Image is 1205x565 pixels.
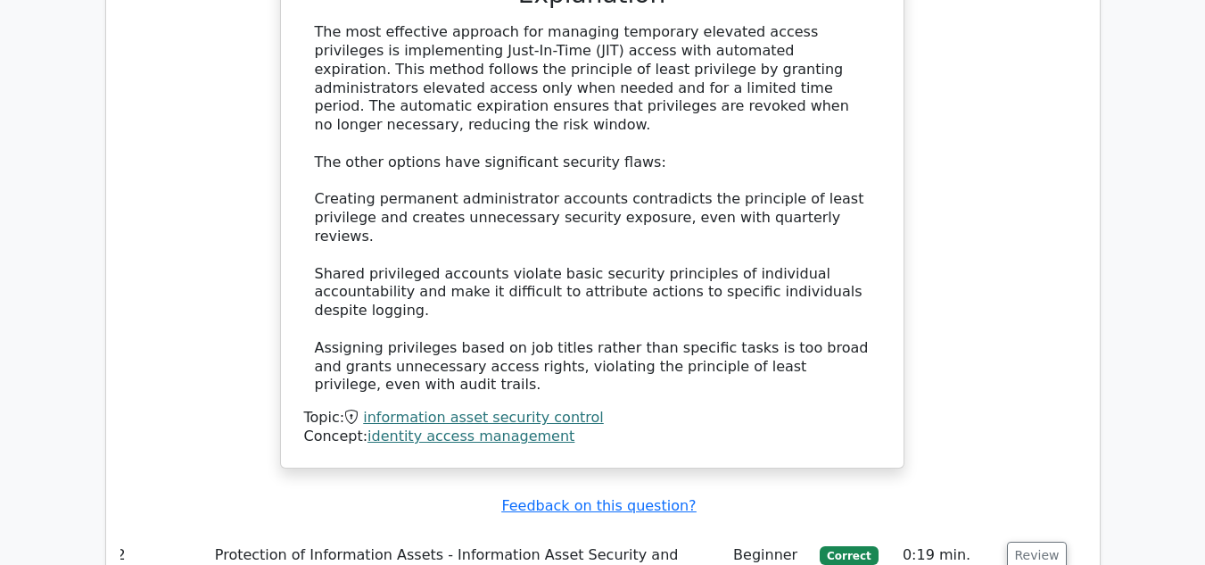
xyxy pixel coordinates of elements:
[367,428,574,445] a: identity access management
[363,409,604,426] a: information asset security control
[304,409,880,428] div: Topic:
[304,428,880,446] div: Concept:
[501,497,696,514] a: Feedback on this question?
[820,546,878,564] span: Correct
[315,23,870,395] div: The most effective approach for managing temporary elevated access privileges is implementing Jus...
